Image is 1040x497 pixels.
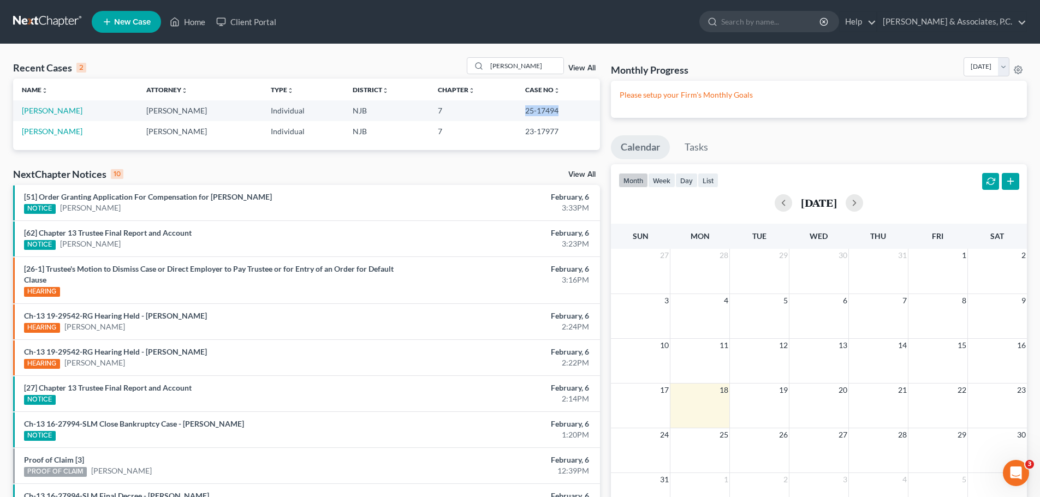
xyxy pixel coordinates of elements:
span: 8 [961,294,967,307]
div: NOTICE [24,395,56,405]
a: Typeunfold_more [271,86,294,94]
div: HEARING [24,287,60,297]
div: 12:39PM [408,465,589,476]
span: 28 [718,249,729,262]
a: [62] Chapter 13 Trustee Final Report and Account [24,228,192,237]
td: NJB [344,121,429,141]
span: 3 [842,473,848,486]
span: 4 [723,294,729,307]
span: 31 [659,473,670,486]
span: 22 [956,384,967,397]
div: February, 6 [408,227,589,238]
a: Districtunfold_more [353,86,389,94]
span: 10 [659,339,670,352]
div: 10 [111,169,123,179]
td: Individual [262,100,344,121]
div: PROOF OF CLAIM [24,467,87,477]
span: New Case [114,18,151,26]
span: 25 [718,428,729,441]
i: unfold_more [554,87,560,94]
input: Search by name... [487,58,563,74]
a: [PERSON_NAME] [60,238,121,249]
button: day [675,173,698,188]
button: month [619,173,648,188]
span: 27 [837,428,848,441]
span: 15 [956,339,967,352]
span: 9 [1020,294,1027,307]
a: View All [568,64,596,72]
div: NOTICE [24,240,56,250]
a: Calendar [611,135,670,159]
span: Sat [990,231,1004,241]
a: [26-1] Trustee's Motion to Dismiss Case or Direct Employer to Pay Trustee or for Entry of an Orde... [24,264,394,284]
span: 20 [837,384,848,397]
div: February, 6 [408,454,589,465]
span: 7 [901,294,908,307]
span: 27 [659,249,670,262]
div: 2:22PM [408,357,589,368]
span: 30 [1016,428,1027,441]
span: 28 [897,428,908,441]
span: 6 [842,294,848,307]
div: NextChapter Notices [13,167,123,181]
div: Recent Cases [13,61,86,74]
div: NOTICE [24,204,56,214]
i: unfold_more [41,87,48,94]
span: 5 [961,473,967,486]
i: unfold_more [468,87,475,94]
i: unfold_more [287,87,294,94]
a: [PERSON_NAME] [91,465,152,476]
a: Case Nounfold_more [525,86,560,94]
span: 23 [1016,384,1027,397]
td: Individual [262,121,344,141]
span: 29 [956,428,967,441]
span: 4 [901,473,908,486]
div: February, 6 [408,418,589,429]
a: Client Portal [211,12,282,32]
i: unfold_more [382,87,389,94]
a: Help [840,12,876,32]
h2: [DATE] [801,197,837,208]
div: 1:20PM [408,429,589,440]
p: Please setup your Firm's Monthly Goals [620,89,1018,100]
td: 23-17977 [516,121,600,141]
td: [PERSON_NAME] [138,121,262,141]
a: [27] Chapter 13 Trustee Final Report and Account [24,383,192,392]
a: [PERSON_NAME] [64,357,125,368]
span: 1 [723,473,729,486]
span: Sun [633,231,649,241]
div: February, 6 [408,346,589,357]
div: February, 6 [408,382,589,393]
iframe: Intercom live chat [1003,460,1029,486]
div: 3:16PM [408,274,589,285]
a: [51] Order Granting Application For Compensation for [PERSON_NAME] [24,192,272,201]
button: week [648,173,675,188]
span: 1 [961,249,967,262]
span: Mon [691,231,710,241]
span: Wed [810,231,828,241]
a: Proof of Claim [3] [24,455,84,464]
span: 29 [778,249,789,262]
button: list [698,173,718,188]
div: February, 6 [408,264,589,274]
div: 3:23PM [408,238,589,249]
a: [PERSON_NAME] [22,106,82,115]
div: HEARING [24,359,60,369]
span: 24 [659,428,670,441]
a: View All [568,171,596,178]
span: Thu [870,231,886,241]
div: 2 [76,63,86,73]
h3: Monthly Progress [611,63,688,76]
a: Ch-13 16-27994-SLM Close Bankruptcy Case - [PERSON_NAME] [24,419,244,428]
span: 17 [659,384,670,397]
div: 3:33PM [408,202,589,213]
a: [PERSON_NAME] & Associates, P.C. [877,12,1026,32]
span: 11 [718,339,729,352]
td: NJB [344,100,429,121]
span: 14 [897,339,908,352]
span: 3 [663,294,670,307]
span: Fri [932,231,943,241]
a: [PERSON_NAME] [60,202,121,213]
a: Home [164,12,211,32]
span: 16 [1016,339,1027,352]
